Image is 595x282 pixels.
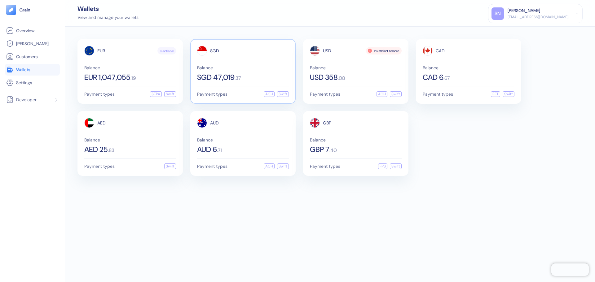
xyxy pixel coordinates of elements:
[97,49,105,53] span: EUR
[390,163,402,169] div: Swift
[235,76,241,81] span: . 37
[197,66,289,70] span: Balance
[436,49,445,53] span: CAD
[108,148,114,153] span: . 83
[197,138,289,142] span: Balance
[277,163,289,169] div: Swift
[310,138,402,142] span: Balance
[551,263,589,276] iframe: Chatra live chat
[443,76,450,81] span: . 67
[130,76,136,81] span: . 19
[390,91,402,97] div: Swift
[210,49,219,53] span: SGD
[323,49,331,53] span: USD
[197,146,217,153] span: AUD 6
[6,27,59,34] a: Overview
[19,8,31,12] img: logo
[197,164,227,168] span: Payment types
[508,14,569,20] div: [EMAIL_ADDRESS][DOMAIN_NAME]
[423,74,443,81] span: CAD 6
[77,14,139,21] div: View and manage your wallets
[310,74,338,81] span: USD 358
[197,92,227,96] span: Payment types
[264,163,275,169] div: ACH
[277,91,289,97] div: Swift
[210,121,219,125] span: AUD
[491,7,504,20] div: SN
[84,74,130,81] span: EUR 1,047,055
[164,91,176,97] div: Swift
[491,91,500,97] div: EFT
[97,121,106,125] span: AED
[6,53,59,60] a: Customers
[84,138,176,142] span: Balance
[323,121,331,125] span: GBP
[164,163,176,169] div: Swift
[84,164,115,168] span: Payment types
[16,97,37,103] span: Developer
[16,41,49,47] span: [PERSON_NAME]
[310,66,402,70] span: Balance
[310,92,340,96] span: Payment types
[6,79,59,86] a: Settings
[84,146,108,153] span: AED 25
[423,66,514,70] span: Balance
[6,40,59,47] a: [PERSON_NAME]
[378,163,387,169] div: FPS
[508,7,540,14] div: [PERSON_NAME]
[503,91,514,97] div: Swift
[16,54,38,60] span: Customers
[150,91,162,97] div: SEPA
[77,6,139,12] div: Wallets
[16,67,30,73] span: Wallets
[6,5,16,15] img: logo-tablet-V2.svg
[377,91,387,97] div: ACH
[329,148,337,153] span: . 40
[197,74,235,81] span: SGD 47,019
[84,92,115,96] span: Payment types
[423,92,453,96] span: Payment types
[366,47,402,54] div: Insufficient balance
[16,28,34,34] span: Overview
[264,91,275,97] div: ACH
[338,76,345,81] span: . 08
[310,164,340,168] span: Payment types
[6,66,59,73] a: Wallets
[16,80,32,86] span: Settings
[217,148,222,153] span: . 71
[84,66,176,70] span: Balance
[160,49,174,53] span: Functional
[310,146,329,153] span: GBP 7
